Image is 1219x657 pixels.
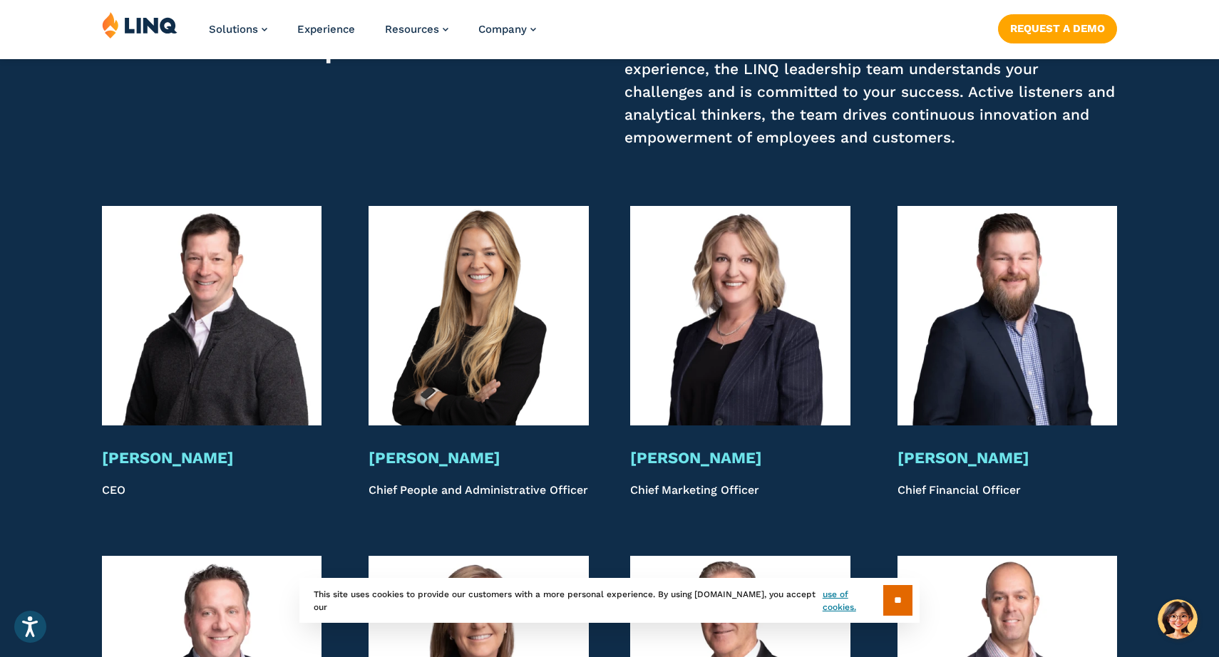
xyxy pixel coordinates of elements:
a: Company [478,23,536,36]
p: Chief Marketing Officer [630,482,850,499]
h3: [PERSON_NAME] [102,448,322,468]
h3: [PERSON_NAME] [630,448,850,468]
p: Chief People and Administrative Officer [369,482,589,499]
a: Solutions [209,23,267,36]
nav: Button Navigation [998,11,1117,43]
img: Bryan Jones Headshot [102,206,322,426]
a: Experience [297,23,355,36]
h3: [PERSON_NAME] [897,448,1118,468]
p: Chief Financial Officer [897,482,1118,499]
a: Resources [385,23,448,36]
a: use of cookies. [823,588,883,614]
img: LINQ | K‑12 Software [102,11,178,38]
img: Catherine Duke Headshot [369,206,589,426]
button: Hello, have a question? Let’s chat. [1158,599,1198,639]
span: Resources [385,23,439,36]
img: Cody Draper Headshot [897,206,1118,426]
div: This site uses cookies to provide our customers with a more personal experience. By using [DOMAIN... [299,578,920,623]
nav: Primary Navigation [209,11,536,58]
span: Company [478,23,527,36]
p: With decades of collective K‑12 and software solutions experience, the LINQ leadership team under... [624,35,1117,149]
img: Christine Pribilski Headshot [630,206,850,426]
a: Request a Demo [998,14,1117,43]
p: CEO [102,482,322,499]
h3: [PERSON_NAME] [369,448,589,468]
span: Solutions [209,23,258,36]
